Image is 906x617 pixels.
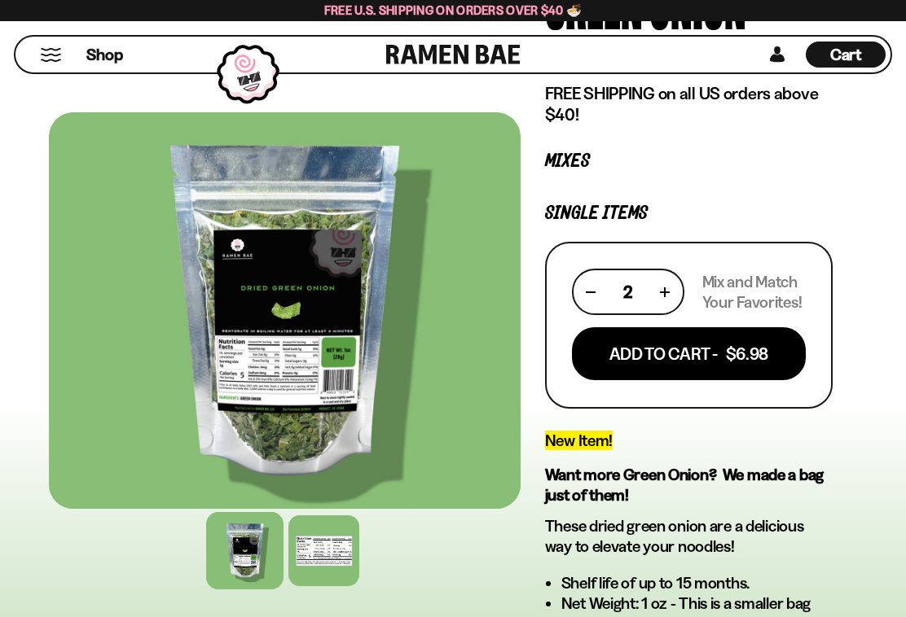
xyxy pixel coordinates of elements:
span: Cart [830,45,862,64]
p: Single Items [545,206,833,221]
strong: Want more Green Onion? We made a bag just of them! [545,465,824,505]
span: Shop [86,44,123,66]
span: Free U.S. Shipping on Orders over $40 🍜 [324,2,583,18]
span: New Item! [545,431,613,450]
div: Cart [806,37,886,72]
button: Mobile Menu Trigger [40,48,62,62]
p: These dried green onion are a delicious way to elevate your noodles! [545,516,833,557]
a: Shop [86,42,123,68]
p: FREE SHIPPING on all US orders above $40! [545,83,833,126]
span: 2 [623,282,633,302]
button: Add To Cart - $6.98 [572,327,806,380]
li: Shelf life of up to 15 months. [561,573,833,593]
p: Mix and Match Your Favorites! [702,272,806,313]
p: Mixes [545,154,833,169]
